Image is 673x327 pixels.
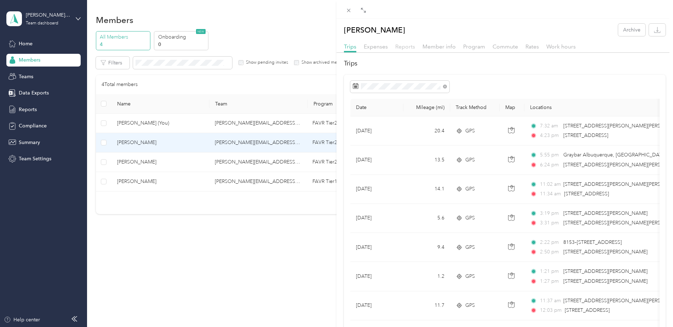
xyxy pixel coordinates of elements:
h2: Trips [344,59,666,68]
span: 3:31 pm [540,219,560,227]
span: Expenses [364,43,388,50]
span: 7:32 am [540,122,560,130]
span: 2:22 pm [540,239,560,246]
span: [STREET_ADDRESS][PERSON_NAME] [563,210,648,216]
td: [DATE] [350,175,403,204]
span: 1:27 pm [540,277,560,285]
span: Trips [344,43,356,50]
td: [DATE] [350,262,403,291]
span: 12:03 pm [540,306,562,314]
span: 1:21 pm [540,268,560,275]
span: GPS [465,156,475,164]
span: 11:37 am [540,297,560,305]
span: GPS [465,127,475,135]
span: GPS [465,272,475,280]
td: 1.2 [403,262,450,291]
span: 3:19 pm [540,210,560,217]
span: Commute [493,43,518,50]
th: Track Method [450,99,500,116]
td: [DATE] [350,233,403,262]
span: 8153–[STREET_ADDRESS] [563,239,622,245]
span: GPS [465,243,475,251]
span: Program [463,43,485,50]
iframe: Everlance-gr Chat Button Frame [633,287,673,327]
th: Map [500,99,524,116]
span: [STREET_ADDRESS][PERSON_NAME] [563,278,648,284]
span: [STREET_ADDRESS] [563,132,608,138]
td: 9.4 [403,233,450,262]
td: 11.7 [403,291,450,320]
th: Date [350,99,403,116]
span: 6:24 pm [540,161,560,169]
span: Rates [525,43,539,50]
span: [STREET_ADDRESS][PERSON_NAME] [563,268,648,274]
td: [DATE] [350,204,403,233]
span: 4:23 pm [540,132,560,139]
span: 2:50 pm [540,248,560,256]
span: Reports [395,43,415,50]
span: GPS [465,185,475,193]
td: 14.1 [403,175,450,204]
span: Member info [422,43,456,50]
span: [STREET_ADDRESS] [564,191,609,197]
span: 11:02 am [540,180,560,188]
span: GPS [465,302,475,309]
td: [DATE] [350,145,403,174]
span: 11:34 am [540,190,561,198]
p: [PERSON_NAME] [344,24,405,36]
span: Work hours [546,43,576,50]
button: Archive [618,24,645,36]
td: 13.5 [403,145,450,174]
td: 20.4 [403,116,450,145]
span: 5:55 pm [540,151,560,159]
span: [STREET_ADDRESS] [565,307,610,313]
span: GPS [465,214,475,222]
td: [DATE] [350,291,403,320]
td: [DATE] [350,116,403,145]
th: Mileage (mi) [403,99,450,116]
td: 5.6 [403,204,450,233]
span: [STREET_ADDRESS][PERSON_NAME] [563,249,648,255]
